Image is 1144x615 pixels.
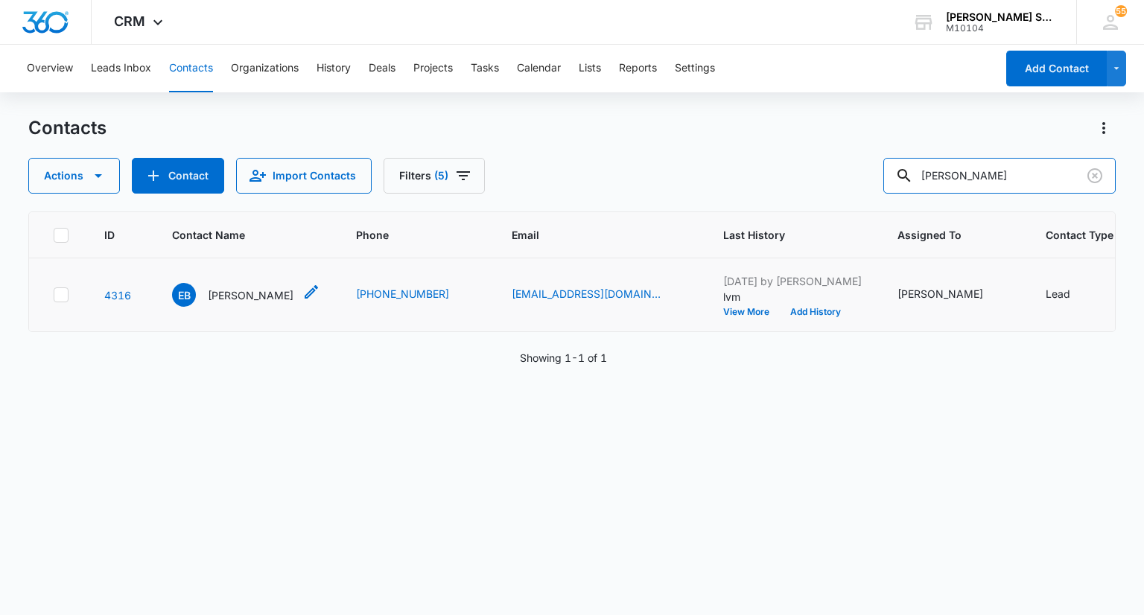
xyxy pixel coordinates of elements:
button: History [317,45,351,92]
p: [DATE] by [PERSON_NAME] [723,273,862,289]
span: (5) [434,171,448,181]
span: 55 [1115,5,1127,17]
button: Lists [579,45,601,92]
button: Filters [384,158,485,194]
div: Lead [1046,286,1070,302]
button: Projects [413,45,453,92]
button: Add Contact [1006,51,1107,86]
a: [EMAIL_ADDRESS][DOMAIN_NAME] [512,286,661,302]
span: Assigned To [897,227,988,243]
span: EB [172,283,196,307]
p: Showing 1-1 of 1 [520,350,607,366]
button: Organizations [231,45,299,92]
p: lvm [723,289,862,305]
button: Deals [369,45,395,92]
div: Assigned To - Ted DiMayo - Select to Edit Field [897,286,1010,304]
button: Add Contact [132,158,224,194]
button: Actions [28,158,120,194]
button: Overview [27,45,73,92]
input: Search Contacts [883,158,1116,194]
span: Phone [356,227,454,243]
div: notifications count [1115,5,1127,17]
a: [PHONE_NUMBER] [356,286,449,302]
span: Contact Type [1046,227,1113,243]
div: [PERSON_NAME] [897,286,983,302]
button: Actions [1092,116,1116,140]
button: Import Contacts [236,158,372,194]
h1: Contacts [28,117,107,139]
span: Last History [723,227,840,243]
p: [PERSON_NAME] [208,287,293,303]
div: Contact Type - Lead - Select to Edit Field [1046,286,1097,304]
div: account id [946,23,1055,34]
div: account name [946,11,1055,23]
a: Navigate to contact details page for Eli Bradley [104,289,131,302]
button: Settings [675,45,715,92]
button: Tasks [471,45,499,92]
button: Clear [1083,164,1107,188]
span: Contact Name [172,227,299,243]
div: Email - bradley2154@icloud.com - Select to Edit Field [512,286,687,304]
button: Reports [619,45,657,92]
span: Email [512,227,666,243]
button: Add History [780,307,851,316]
span: CRM [114,13,145,29]
button: View More [723,307,780,316]
div: Contact Name - Eli Bradley - Select to Edit Field [172,283,320,307]
span: ID [104,227,115,243]
button: Leads Inbox [91,45,151,92]
button: Contacts [169,45,213,92]
button: Calendar [517,45,561,92]
div: Phone - (312) 918-3080 - Select to Edit Field [356,286,476,304]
